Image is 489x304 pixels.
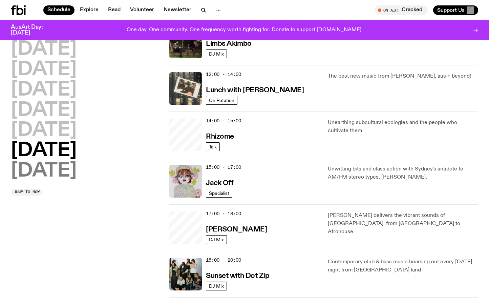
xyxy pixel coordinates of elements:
[76,5,103,15] a: Explore
[206,142,220,151] a: Talk
[169,165,202,198] img: a dotty lady cuddling her cat amongst flowers
[209,98,234,103] span: On Rotation
[104,5,125,15] a: Read
[206,118,241,124] span: 14:00 - 15:00
[209,237,224,242] span: DJ Mix
[169,119,202,151] a: A close up picture of a bunch of ginger roots. Yellow squiggles with arrows, hearts and dots are ...
[206,49,227,58] a: DJ Mix
[209,284,224,289] span: DJ Mix
[206,226,267,233] h3: [PERSON_NAME]
[437,7,465,13] span: Support Us
[206,71,241,78] span: 12:00 - 14:00
[206,257,241,263] span: 18:00 - 20:00
[169,72,202,105] img: A polaroid of Ella Avni in the studio on top of the mixer which is also located in the studio.
[206,235,227,244] a: DJ Mix
[127,27,363,33] p: One day. One community. One frequency worth fighting for. Donate to support [DOMAIN_NAME].
[160,5,195,15] a: Newsletter
[206,210,241,217] span: 17:00 - 18:00
[11,121,77,140] button: [DATE]
[206,96,237,105] a: On Rotation
[11,141,77,160] button: [DATE]
[11,189,42,196] button: Jump to now
[433,5,478,15] button: Support Us
[11,60,77,79] button: [DATE]
[11,81,77,100] button: [DATE]
[328,258,478,274] p: Contemporary club & bass music beaming out every [DATE] night from [GEOGRAPHIC_DATA] land
[206,282,227,290] a: DJ Mix
[209,191,229,196] span: Specialist
[328,119,478,135] p: Unearthing subcultural ecologies and the people who cultivate them
[328,72,478,80] p: The best new music from [PERSON_NAME], aus + beyond!
[206,39,252,47] a: Limbs Akimbo
[14,190,40,194] span: Jump to now
[169,26,202,58] img: Jackson sits at an outdoor table, legs crossed and gazing at a black and brown dog also sitting a...
[206,40,252,47] h3: Limbs Akimbo
[206,85,304,94] a: Lunch with [PERSON_NAME]
[11,162,77,181] button: [DATE]
[206,133,234,140] h3: Rhizome
[206,87,304,94] h3: Lunch with [PERSON_NAME]
[206,271,270,280] a: Sunset with Dot Zip
[206,132,234,140] a: Rhizome
[328,165,478,181] p: Unwitting bits and class action with Sydney's antidote to AM/FM stereo types, [PERSON_NAME].
[126,5,158,15] a: Volunteer
[375,5,428,15] button: On AirCracked
[206,164,241,170] span: 15:00 - 17:00
[206,178,233,187] a: Jack Off
[11,40,77,59] button: [DATE]
[209,52,224,57] span: DJ Mix
[209,144,217,149] span: Talk
[328,211,478,236] p: [PERSON_NAME] delivers the vibrant sounds of [GEOGRAPHIC_DATA], from [GEOGRAPHIC_DATA] to Afrohouse
[206,225,267,233] a: [PERSON_NAME]
[206,272,270,280] h3: Sunset with Dot Zip
[11,24,54,36] h3: AusArt Day: [DATE]
[11,101,77,120] button: [DATE]
[206,189,232,198] a: Specialist
[206,180,233,187] h3: Jack Off
[43,5,75,15] a: Schedule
